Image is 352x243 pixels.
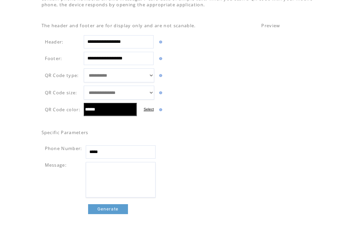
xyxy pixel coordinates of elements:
[158,91,162,94] img: help.gif
[88,204,128,214] a: Generate
[45,55,62,61] span: Footer:
[45,162,67,168] span: Message:
[45,72,79,78] span: QR Code type:
[45,90,77,96] span: QR Code size:
[45,145,82,151] span: Phone Number:
[42,23,196,29] span: The header and footer are for display only and are not scanable.
[45,107,81,113] span: QR Code color:
[45,39,64,45] span: Header:
[158,40,162,43] img: help.gif
[158,74,162,77] img: help.gif
[158,57,162,60] img: help.gif
[261,23,280,29] span: Preview
[158,108,162,111] img: help.gif
[144,107,154,111] label: Select
[42,129,88,135] span: Specific Parameters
